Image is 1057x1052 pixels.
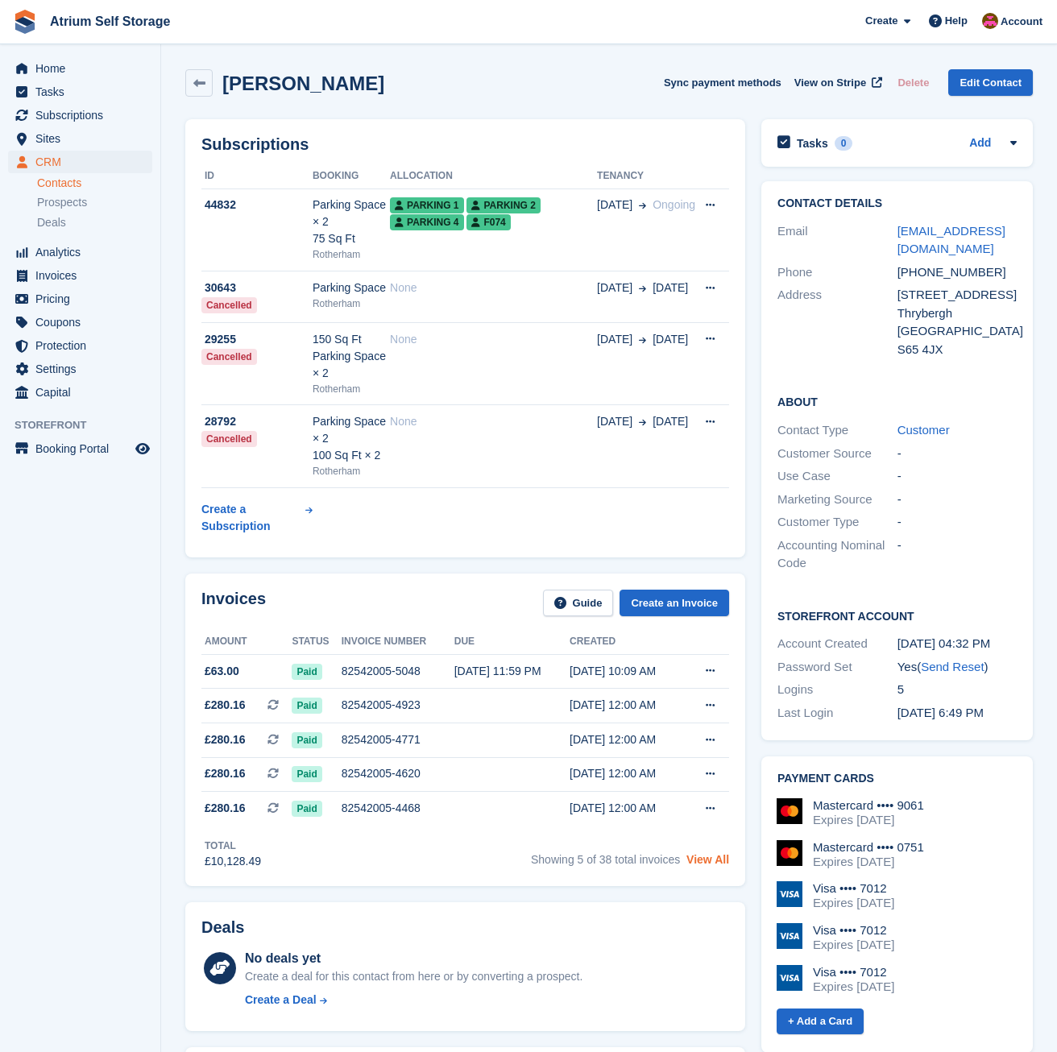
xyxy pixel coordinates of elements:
a: Contacts [37,176,152,191]
span: £63.00 [205,663,239,680]
span: Showing 5 of 38 total invoices [531,853,680,866]
a: menu [8,358,152,380]
a: [EMAIL_ADDRESS][DOMAIN_NAME] [897,224,1005,256]
div: Parking Space × 2 75 Sq Ft [313,197,390,247]
div: 30643 [201,280,313,296]
span: Parking 2 [466,197,540,213]
span: View on Stripe [794,75,866,91]
span: Paid [292,698,321,714]
a: View All [686,853,729,866]
span: CRM [35,151,132,173]
div: [GEOGRAPHIC_DATA] [897,322,1018,341]
span: F074 [466,214,510,230]
div: 44832 [201,197,313,213]
div: Rotherham [313,464,390,478]
a: Customer [897,423,950,437]
a: menu [8,381,152,404]
div: [DATE] 12:00 AM [570,731,684,748]
div: - [897,491,1018,509]
a: Create a Deal [245,992,582,1009]
a: Send Reset [921,660,984,673]
div: Account Created [777,635,897,653]
a: Add [969,135,991,153]
span: Subscriptions [35,104,132,126]
div: - [897,467,1018,486]
div: Email [777,222,897,259]
div: Accounting Nominal Code [777,536,897,573]
a: Atrium Self Storage [44,8,176,35]
div: Expires [DATE] [813,855,924,869]
a: menu [8,264,152,287]
a: Create an Invoice [620,590,729,616]
div: [DATE] 12:00 AM [570,800,684,817]
span: Capital [35,381,132,404]
div: Phone [777,263,897,282]
a: menu [8,81,152,103]
a: View on Stripe [788,69,885,96]
div: 150 Sq Ft Parking Space × 2 [313,331,390,382]
div: Logins [777,681,897,699]
h2: Tasks [797,136,828,151]
h2: About [777,393,1017,409]
div: No deals yet [245,949,582,968]
img: Mark Rhodes [982,13,998,29]
div: Expires [DATE] [813,938,894,952]
th: Amount [201,629,292,655]
div: Expires [DATE] [813,813,924,827]
div: 29255 [201,331,313,348]
span: Help [945,13,968,29]
div: None [390,413,597,430]
div: Total [205,839,261,853]
a: Deals [37,214,152,231]
div: Visa •••• 7012 [813,923,894,938]
a: menu [8,127,152,150]
span: Account [1001,14,1042,30]
span: £280.16 [205,765,246,782]
div: 28792 [201,413,313,430]
th: Tenancy [597,164,695,189]
div: 5 [897,681,1018,699]
div: Expires [DATE] [813,980,894,994]
span: Settings [35,358,132,380]
span: ( ) [917,660,988,673]
span: Sites [35,127,132,150]
a: menu [8,311,152,333]
a: Guide [543,590,614,616]
div: 0 [835,136,853,151]
img: stora-icon-8386f47178a22dfd0bd8f6a31ec36ba5ce8667c1dd55bd0f319d3a0aa187defe.svg [13,10,37,34]
div: Mastercard •••• 9061 [813,798,924,813]
div: Rotherham [313,382,390,396]
span: Paid [292,664,321,680]
h2: Payment cards [777,772,1017,785]
div: Cancelled [201,297,257,313]
div: Parking Space × 2 100 Sq Ft × 2 [313,413,390,464]
div: Customer Type [777,513,897,532]
span: £280.16 [205,697,246,714]
span: [DATE] [597,413,632,430]
a: Edit Contact [948,69,1033,96]
th: ID [201,164,313,189]
span: Parking 1 [390,197,463,213]
span: Paid [292,766,321,782]
th: Status [292,629,341,655]
span: Parking 4 [390,214,463,230]
img: Mastercard Logo [777,840,802,866]
h2: Contact Details [777,197,1017,210]
div: Create a Subscription [201,501,302,535]
div: [DATE] 12:00 AM [570,765,684,782]
span: Paid [292,801,321,817]
div: [STREET_ADDRESS] [897,286,1018,304]
div: 82542005-4620 [342,765,454,782]
a: Create a Subscription [201,495,313,541]
div: - [897,536,1018,573]
a: + Add a Card [777,1009,864,1035]
div: Contact Type [777,421,897,440]
th: Created [570,629,684,655]
span: [DATE] [653,331,688,348]
th: Allocation [390,164,597,189]
span: Deals [37,215,66,230]
div: [PHONE_NUMBER] [897,263,1018,282]
span: Coupons [35,311,132,333]
span: £280.16 [205,731,246,748]
span: [DATE] [597,280,632,296]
